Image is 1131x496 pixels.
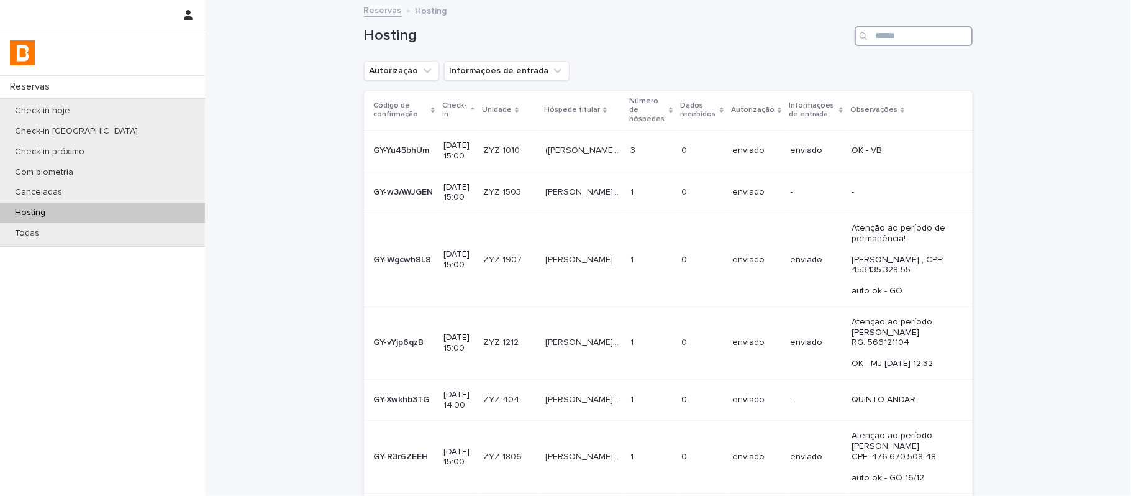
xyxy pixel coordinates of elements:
[416,3,447,17] p: Hosting
[374,143,432,156] p: GY-Yu45bhUm
[10,40,35,65] img: zVaNuJHRTjyIjT5M9Xd5
[5,187,72,198] p: Canceladas
[544,103,600,117] p: Hóspede titular
[443,140,473,162] p: [DATE] 15:00
[630,252,636,265] p: 1
[483,392,522,405] p: ZYZ 404
[444,61,570,81] button: Informações de entrada
[545,392,623,405] p: Antonio Tiago Souza(Quinto Andar)
[483,335,521,348] p: ZYZ 1212
[630,185,636,198] p: 1
[443,249,473,270] p: [DATE] 15:00
[483,185,524,198] p: ZYZ 1503
[629,94,666,126] p: Número de hóspedes
[443,182,473,203] p: [DATE] 15:00
[682,185,690,198] p: 0
[364,2,402,17] a: Reservas
[364,379,973,421] tr: GY-Xwkhb3TGGY-Xwkhb3TG [DATE] 14:00ZYZ 404ZYZ 404 [PERSON_NAME]([PERSON_NAME])[PERSON_NAME]([PERS...
[791,395,842,405] p: -
[791,338,842,348] p: enviado
[374,185,436,198] p: GY-w3AWJGEN
[5,81,60,93] p: Reservas
[545,252,615,265] p: Caroline Campos Neves
[364,130,973,172] tr: GY-Yu45bhUmGY-Yu45bhUm [DATE] 15:00ZYZ 1010ZYZ 1010 ([PERSON_NAME]) [PERSON_NAME]([PERSON_NAME]) ...
[791,255,842,265] p: enviado
[791,452,842,462] p: enviado
[443,333,473,354] p: [DATE] 15:00
[482,103,512,117] p: Unidade
[364,421,973,494] tr: GY-R3r6ZEEHGY-R3r6ZEEH [DATE] 15:00ZYZ 1806ZYZ 1806 [PERSON_NAME]([PERSON_NAME])[PERSON_NAME]([PE...
[364,172,973,213] tr: GY-w3AWJGENGY-w3AWJGEN [DATE] 15:00ZYZ 1503ZYZ 1503 [PERSON_NAME]([PERSON_NAME])[PERSON_NAME]([PE...
[682,252,690,265] p: 0
[630,143,638,156] p: 3
[682,335,690,348] p: 0
[791,145,842,156] p: enviado
[852,187,952,198] p: -
[483,252,524,265] p: ZYZ 1907
[852,223,952,296] p: Atenção ao período de permanência! [PERSON_NAME] , CPF: 453.135.328-55 auto ok - GO
[374,392,432,405] p: GY-Xwkhb3TG
[374,99,429,122] p: Código de confirmação
[732,338,780,348] p: enviado
[5,126,148,137] p: Check-in [GEOGRAPHIC_DATA]
[732,255,780,265] p: enviado
[789,99,836,122] p: Informações de entrada
[443,447,473,468] p: [DATE] 15:00
[852,145,952,156] p: OK - VB
[364,306,973,379] tr: GY-vYjp6qzBGY-vYjp6qzB [DATE] 15:00ZYZ 1212ZYZ 1212 [PERSON_NAME](Yuca)[PERSON_NAME](Yuca) 11 00 ...
[545,185,623,198] p: Sarah Rosiva Becker Da Paixao(Quinto Andar)
[731,103,774,117] p: Autorização
[483,143,522,156] p: ZYZ 1010
[732,452,780,462] p: enviado
[5,228,49,239] p: Todas
[630,335,636,348] p: 1
[5,167,83,178] p: Com biometria
[852,317,952,369] p: Atenção ao período [PERSON_NAME] RG: 566121104 OK - MJ [DATE] 12:32
[374,252,434,265] p: GY-Wgcwh8L8
[5,208,55,218] p: Hosting
[364,61,439,81] button: Autorização
[681,99,717,122] p: Dados recebidos
[374,335,427,348] p: GY-vYjp6qzB
[545,335,623,348] p: Vitória Dias Ramos(Yuca)
[5,106,80,116] p: Check-in hoje
[545,449,623,462] p: Kelly Zhao(Quinto Andar)
[483,449,524,462] p: ZYZ 1806
[545,143,623,156] p: (QUINTO ANDAR) Fernanda Machado Farias
[850,103,897,117] p: Observações
[852,395,952,405] p: QUINTO ANDAR
[374,449,431,462] p: GY-R3r6ZEEH
[732,145,780,156] p: enviado
[630,392,636,405] p: 1
[855,26,973,46] input: Search
[5,147,94,157] p: Check-in próximo
[852,431,952,483] p: Atenção ao período [PERSON_NAME] CPF: 476.670.508-48 auto ok - GO 16/12
[682,449,690,462] p: 0
[442,99,467,122] p: Check-in
[630,449,636,462] p: 1
[682,392,690,405] p: 0
[791,187,842,198] p: -
[443,390,473,411] p: [DATE] 14:00
[364,27,850,45] h1: Hosting
[682,143,690,156] p: 0
[732,187,780,198] p: enviado
[364,213,973,307] tr: GY-Wgcwh8L8GY-Wgcwh8L8 [DATE] 15:00ZYZ 1907ZYZ 1907 [PERSON_NAME][PERSON_NAME] 11 00 enviadoenvia...
[732,395,780,405] p: enviado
